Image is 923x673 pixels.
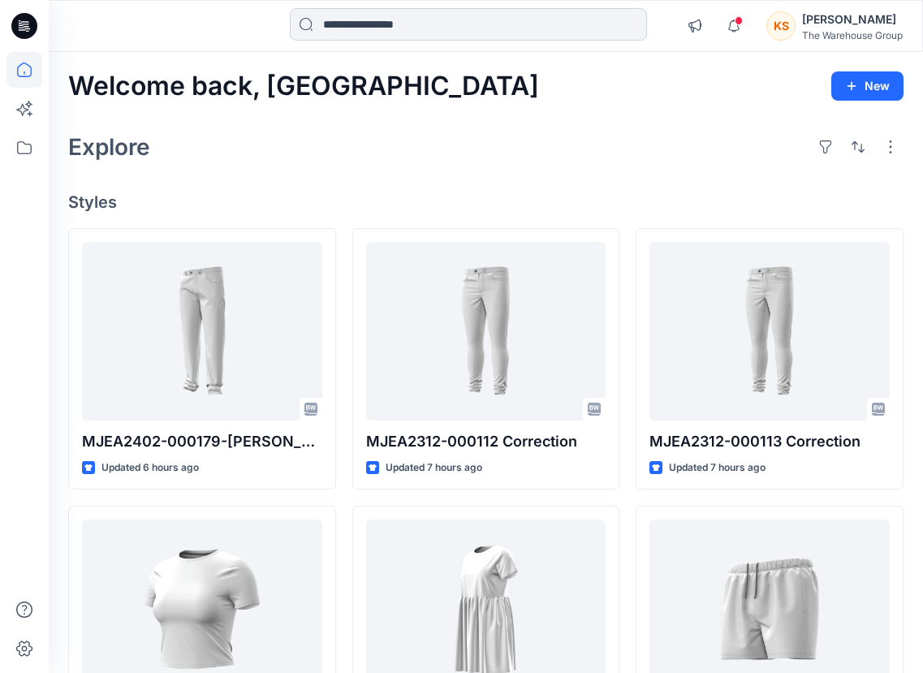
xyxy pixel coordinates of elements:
a: MJEA2312-000112 Correction [366,242,606,421]
h2: Welcome back, [GEOGRAPHIC_DATA] [68,71,539,101]
a: MJEA2312-000113 Correction [649,242,890,421]
h2: Explore [68,134,150,160]
div: [PERSON_NAME] [802,10,903,29]
div: The Warehouse Group [802,29,903,41]
p: MJEA2312-000113 Correction [649,430,890,453]
p: MJEA2312-000112 Correction [366,430,606,453]
h4: Styles [68,192,904,212]
a: MJEA2402-000179-JEAN HHM RELAXED PS- Correction [82,242,322,421]
p: Updated 6 hours ago [101,459,199,477]
p: Updated 7 hours ago [386,459,482,477]
p: Updated 7 hours ago [669,459,766,477]
button: New [831,71,904,101]
div: KS [766,11,796,41]
p: MJEA2402-000179-[PERSON_NAME] HHM RELAXED PS- Correction [82,430,322,453]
